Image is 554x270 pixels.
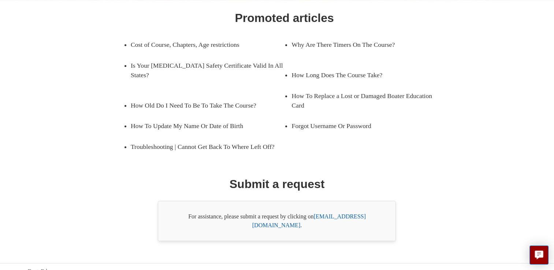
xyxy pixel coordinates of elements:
[291,86,445,116] a: How To Replace a Lost or Damaged Boater Education Card
[131,55,285,86] a: Is Your [MEDICAL_DATA] Safety Certificate Valid In All States?
[131,95,274,116] a: How Old Do I Need To Be To Take The Course?
[291,65,434,85] a: How Long Does The Course Take?
[291,116,434,136] a: Forgot Username Or Password
[131,136,285,157] a: Troubleshooting | Cannot Get Back To Where Left Off?
[131,116,274,136] a: How To Update My Name Or Date of Birth
[158,201,396,241] div: For assistance, please submit a request by clicking on .
[235,9,334,27] h1: Promoted articles
[230,175,325,193] h1: Submit a request
[252,213,366,228] a: [EMAIL_ADDRESS][DOMAIN_NAME]
[291,34,434,55] a: Why Are There Timers On The Course?
[131,34,274,55] a: Cost of Course, Chapters, Age restrictions
[529,245,549,265] button: Live chat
